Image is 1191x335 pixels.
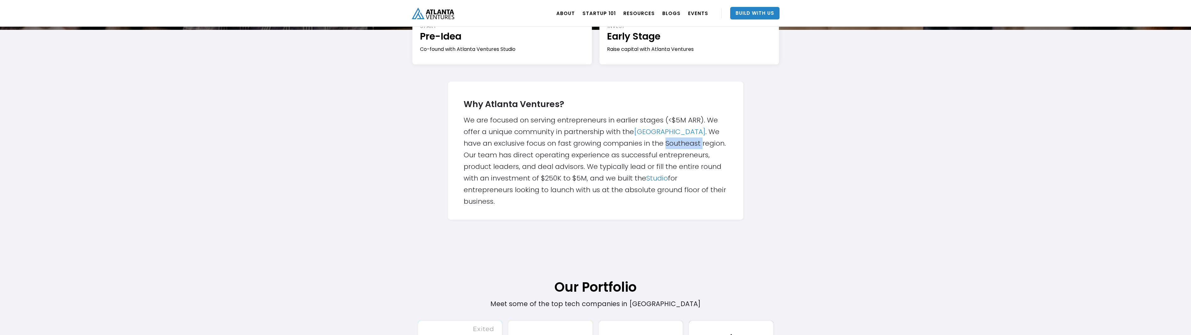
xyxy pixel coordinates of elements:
[607,46,772,53] div: Raise capital with Atlanta Ventures
[688,4,708,22] a: EVENTS
[464,94,728,207] div: We are focused on serving entrepreneurs in earlier stages (<$5M ARR). We offer a unique community...
[582,4,616,22] a: Startup 101
[556,4,575,22] a: ABOUT
[623,4,655,22] a: RESOURCES
[662,4,681,22] a: BLOGS
[646,173,668,183] a: Studio
[730,7,780,19] a: Build With Us
[454,228,738,308] div: Meet some of the top tech companies in [GEOGRAPHIC_DATA]
[634,127,705,137] a: [GEOGRAPHIC_DATA]
[420,46,585,53] div: Co-found with Atlanta Ventures Studio
[464,98,564,110] strong: Why Atlanta Ventures?
[418,228,773,296] h1: Our Portfolio
[420,30,585,43] h1: Pre-Idea
[607,30,772,43] h1: Early Stage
